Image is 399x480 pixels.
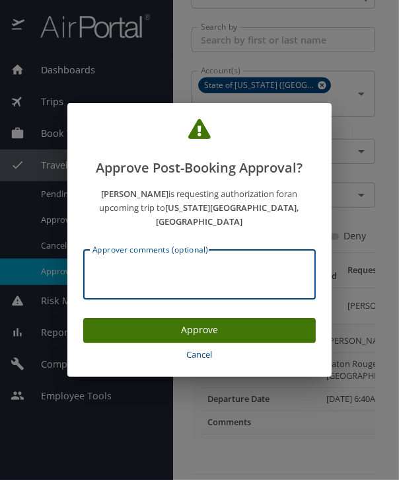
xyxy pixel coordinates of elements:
[83,187,316,228] p: is requesting authorization for an upcoming trip to
[83,343,316,366] button: Cancel
[102,188,169,200] strong: [PERSON_NAME]
[83,119,316,179] h2: Approve Post-Booking Approval?
[83,318,316,344] button: Approve
[89,347,310,362] span: Cancel
[94,322,305,339] span: Approve
[157,202,300,227] strong: [US_STATE][GEOGRAPHIC_DATA], [GEOGRAPHIC_DATA]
